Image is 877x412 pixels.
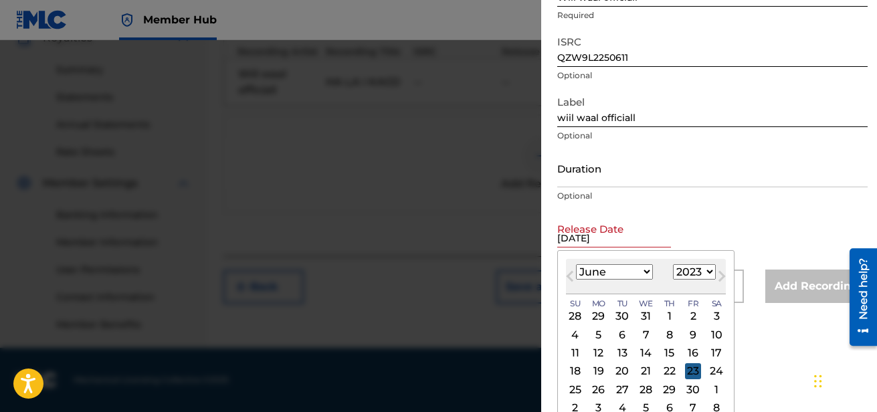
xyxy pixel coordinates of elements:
[814,361,822,401] div: Drag
[685,345,701,361] div: Choose Friday, June 16th, 2023
[840,243,877,350] iframe: Resource Center
[570,298,580,310] span: Su
[711,268,733,290] button: Next Month
[591,345,607,361] div: Choose Monday, June 12th, 2023
[591,308,607,324] div: Choose Monday, May 29th, 2023
[685,326,701,342] div: Choose Friday, June 9th, 2023
[638,345,654,361] div: Choose Wednesday, June 14th, 2023
[617,298,627,310] span: Tu
[712,298,722,310] span: Sa
[567,345,583,361] div: Choose Sunday, June 11th, 2023
[119,12,135,28] img: Top Rightsholder
[16,10,68,29] img: MLC Logo
[662,345,678,361] div: Choose Thursday, June 15th, 2023
[639,298,653,310] span: We
[708,308,724,324] div: Choose Saturday, June 3rd, 2023
[557,130,868,142] p: Optional
[557,70,868,82] p: Optional
[591,381,607,397] div: Choose Monday, June 26th, 2023
[688,298,698,310] span: Fr
[685,363,701,379] div: Choose Friday, June 23rd, 2023
[567,363,583,379] div: Choose Sunday, June 18th, 2023
[567,326,583,342] div: Choose Sunday, June 4th, 2023
[662,308,678,324] div: Choose Thursday, June 1st, 2023
[143,12,217,27] span: Member Hub
[638,326,654,342] div: Choose Wednesday, June 7th, 2023
[614,326,630,342] div: Choose Tuesday, June 6th, 2023
[708,326,724,342] div: Choose Saturday, June 10th, 2023
[664,298,675,310] span: Th
[708,363,724,379] div: Choose Saturday, June 24th, 2023
[614,363,630,379] div: Choose Tuesday, June 20th, 2023
[708,381,724,397] div: Choose Saturday, July 1st, 2023
[685,381,701,397] div: Choose Friday, June 30th, 2023
[662,326,678,342] div: Choose Thursday, June 8th, 2023
[591,363,607,379] div: Choose Monday, June 19th, 2023
[685,308,701,324] div: Choose Friday, June 2nd, 2023
[614,345,630,361] div: Choose Tuesday, June 13th, 2023
[614,308,630,324] div: Choose Tuesday, May 30th, 2023
[559,268,581,290] button: Previous Month
[662,381,678,397] div: Choose Thursday, June 29th, 2023
[557,190,868,202] p: Optional
[810,348,877,412] iframe: Chat Widget
[638,308,654,324] div: Choose Wednesday, May 31st, 2023
[567,308,583,324] div: Choose Sunday, May 28th, 2023
[614,381,630,397] div: Choose Tuesday, June 27th, 2023
[638,363,654,379] div: Choose Wednesday, June 21st, 2023
[591,326,607,342] div: Choose Monday, June 5th, 2023
[662,363,678,379] div: Choose Thursday, June 22nd, 2023
[567,381,583,397] div: Choose Sunday, June 25th, 2023
[708,345,724,361] div: Choose Saturday, June 17th, 2023
[592,298,605,310] span: Mo
[638,381,654,397] div: Choose Wednesday, June 28th, 2023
